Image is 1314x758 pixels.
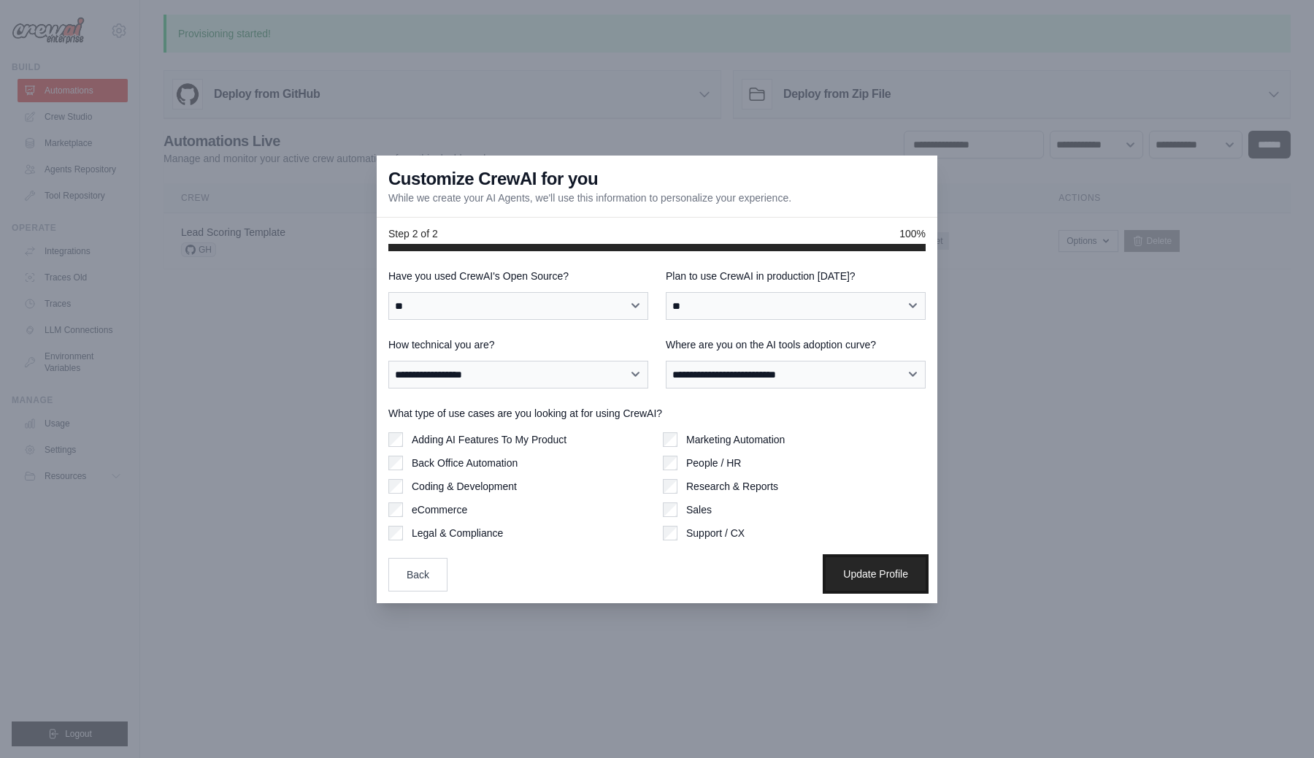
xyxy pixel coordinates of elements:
[388,226,438,241] span: Step 2 of 2
[388,406,926,421] label: What type of use cases are you looking at for using CrewAI?
[388,337,648,352] label: How technical you are?
[412,479,517,494] label: Coding & Development
[686,456,741,470] label: People / HR
[666,269,926,283] label: Plan to use CrewAI in production [DATE]?
[388,558,447,592] button: Back
[686,479,778,494] label: Research & Reports
[412,502,467,517] label: eCommerce
[388,167,598,191] h3: Customize CrewAI for you
[412,456,518,470] label: Back Office Automation
[412,432,566,447] label: Adding AI Features To My Product
[826,557,926,591] button: Update Profile
[686,432,785,447] label: Marketing Automation
[666,337,926,352] label: Where are you on the AI tools adoption curve?
[899,226,926,241] span: 100%
[388,191,791,205] p: While we create your AI Agents, we'll use this information to personalize your experience.
[686,502,712,517] label: Sales
[686,526,745,540] label: Support / CX
[412,526,503,540] label: Legal & Compliance
[388,269,648,283] label: Have you used CrewAI's Open Source?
